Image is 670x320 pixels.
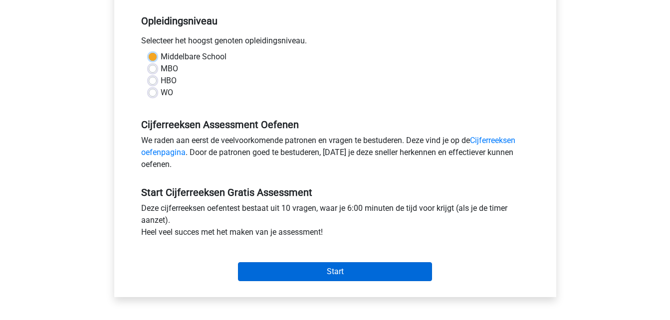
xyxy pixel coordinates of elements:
div: Deze cijferreeksen oefentest bestaat uit 10 vragen, waar je 6:00 minuten de tijd voor krijgt (als... [134,202,537,242]
div: Selecteer het hoogst genoten opleidingsniveau. [134,35,537,51]
label: HBO [161,75,177,87]
h5: Start Cijferreeksen Gratis Assessment [141,186,529,198]
label: Middelbare School [161,51,226,63]
h5: Cijferreeksen Assessment Oefenen [141,119,529,131]
div: We raden aan eerst de veelvoorkomende patronen en vragen te bestuderen. Deze vind je op de . Door... [134,135,537,174]
label: WO [161,87,173,99]
h5: Opleidingsniveau [141,11,529,31]
input: Start [238,262,432,281]
label: MBO [161,63,178,75]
